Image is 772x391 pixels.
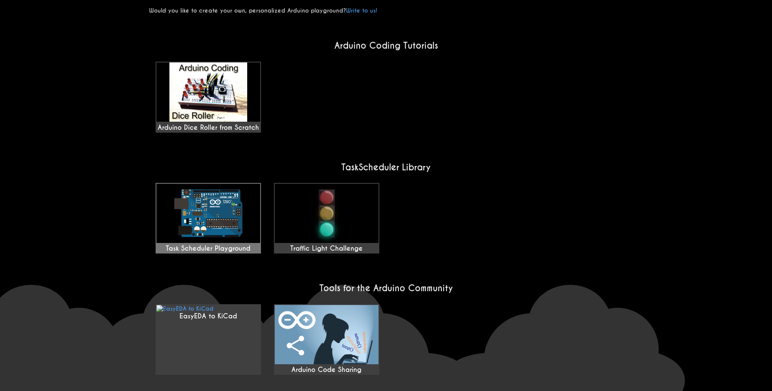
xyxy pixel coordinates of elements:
[156,304,261,375] a: EasyEDA to KiCad
[156,305,214,312] img: EasyEDA to KiCad
[156,62,260,122] img: maxresdefault.jpg
[149,283,623,294] h2: Tools for the Arduino Community
[156,312,260,320] div: EasyEDA to KiCad
[274,304,379,375] a: Arduino Code Sharing
[275,366,379,374] div: Arduino Code Sharing
[275,245,379,253] div: Traffic Light Challenge
[275,305,379,364] img: EasyEDA to KiCad
[346,7,377,14] a: Write to us!
[156,183,261,254] a: Task Scheduler Playground
[149,7,623,14] p: Would you like to create your own, personalized Arduino playground?
[274,183,379,254] a: Traffic Light Challenge
[156,245,260,253] div: Task Scheduler Playground
[156,184,260,243] img: Task Scheduler Playground
[156,62,260,132] div: Arduino Dice Roller from Scratch
[149,162,623,173] h2: TaskScheduler Library
[275,184,379,243] img: Traffic Light Challenge
[149,40,623,51] h2: Arduino Coding Tutorials
[156,62,261,133] a: Arduino Dice Roller from Scratch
